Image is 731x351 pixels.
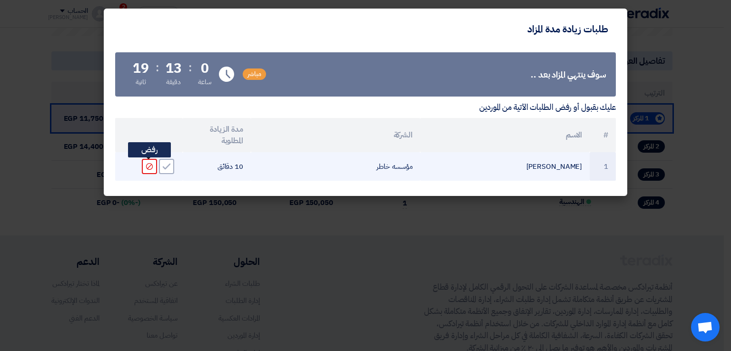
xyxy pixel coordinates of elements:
[136,77,147,87] div: ثانية
[243,68,266,80] span: مباشر
[527,23,608,35] h4: طلبات زيادة مدة المزاد
[590,118,616,152] th: #
[251,118,420,152] th: الشركة
[128,142,171,157] div: رفض
[115,101,616,114] p: عليك بقبول أو رفض الطلبات الآتية من الموردين
[420,152,590,181] td: [PERSON_NAME]
[691,313,720,341] div: Open chat
[183,118,250,152] th: مدة الزيادة المطلوبة
[166,62,182,75] div: 13
[420,118,590,152] th: الاسم
[166,77,181,87] div: دقيقة
[531,68,606,81] div: سوف ينتهي المزاد بعد ..
[198,77,212,87] div: ساعة
[201,62,209,75] div: 0
[251,152,420,181] td: مؤسسه خاطر
[133,62,149,75] div: 19
[183,152,250,181] td: 10 دقائق
[188,59,192,76] div: :
[590,152,616,181] td: 1
[156,59,159,76] div: :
